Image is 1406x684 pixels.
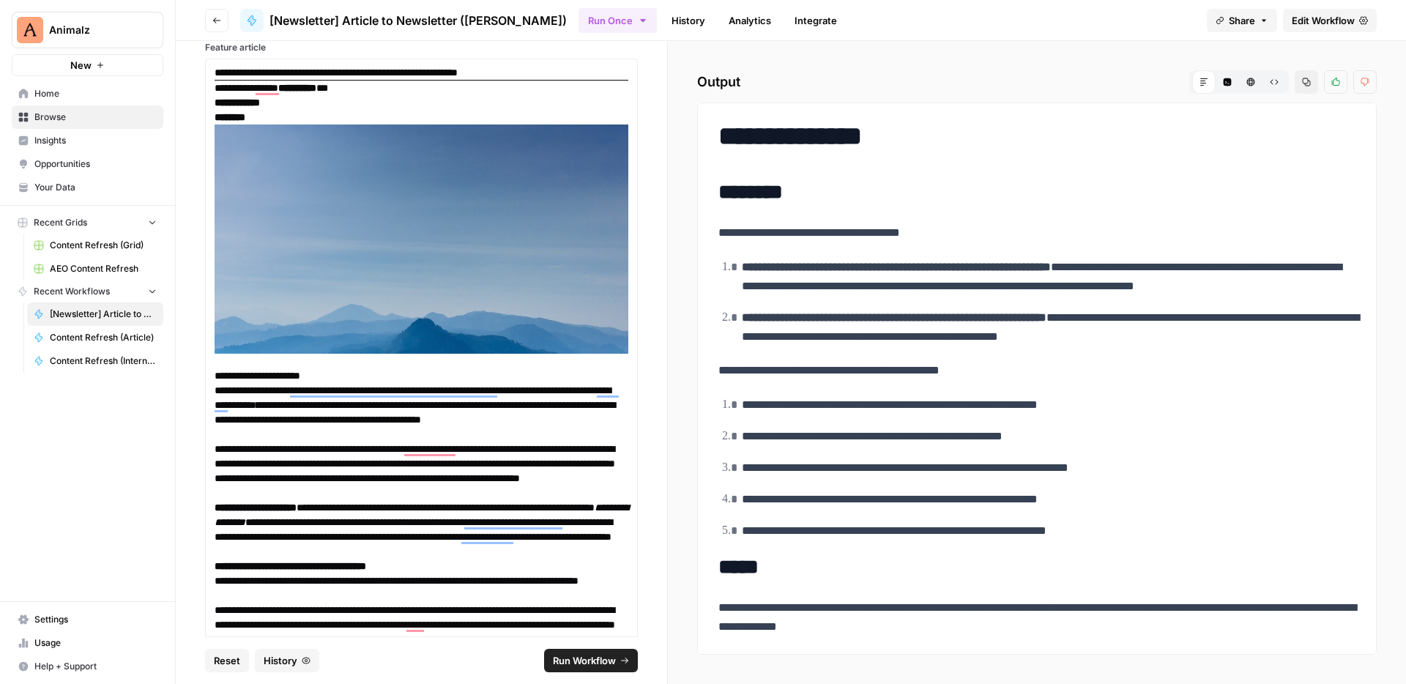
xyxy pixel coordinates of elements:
span: Animalz [49,23,138,37]
span: Run Workflow [553,653,616,668]
a: Settings [12,608,163,631]
a: History [663,9,714,32]
img: Animalz Logo [17,17,43,43]
span: Settings [34,613,157,626]
span: Recent Workflows [34,285,110,298]
button: Run Once [579,8,657,33]
button: Run Workflow [544,649,638,672]
button: Recent Workflows [12,280,163,302]
span: Share [1229,13,1255,28]
span: New [70,58,92,73]
span: [Newsletter] Article to Newsletter ([PERSON_NAME]) [269,12,567,29]
button: Share [1207,9,1277,32]
span: Home [34,87,157,100]
span: AEO Content Refresh [50,262,157,275]
span: Insights [34,134,157,147]
a: AEO Content Refresh [27,257,163,280]
img: content-pruning-case-study-1024x568.jpg [215,124,628,354]
button: History [255,649,319,672]
span: [Newsletter] Article to Newsletter ([PERSON_NAME]) [50,308,157,321]
a: Analytics [720,9,780,32]
button: Recent Grids [12,212,163,234]
a: Content Refresh (Article) [27,326,163,349]
a: [Newsletter] Article to Newsletter ([PERSON_NAME]) [27,302,163,326]
span: Reset [214,653,240,668]
span: Content Refresh (Grid) [50,239,157,252]
span: Opportunities [34,157,157,171]
button: Help + Support [12,655,163,678]
a: Edit Workflow [1283,9,1377,32]
h2: Output [697,70,1377,94]
label: Feature article [205,41,638,54]
a: Home [12,82,163,105]
span: Content Refresh (Article) [50,331,157,344]
span: Content Refresh (Internal Links & Meta) [50,354,157,368]
a: Content Refresh (Internal Links & Meta) [27,349,163,373]
a: [Newsletter] Article to Newsletter ([PERSON_NAME]) [240,9,567,32]
a: Integrate [786,9,846,32]
a: Content Refresh (Grid) [27,234,163,257]
button: Workspace: Animalz [12,12,163,48]
a: Browse [12,105,163,129]
span: Usage [34,636,157,650]
button: Reset [205,649,249,672]
span: Edit Workflow [1292,13,1355,28]
a: Opportunities [12,152,163,176]
a: Your Data [12,176,163,199]
a: Insights [12,129,163,152]
button: New [12,54,163,76]
a: Usage [12,631,163,655]
span: History [264,653,297,668]
span: Recent Grids [34,216,87,229]
span: Your Data [34,181,157,194]
span: Help + Support [34,660,157,673]
span: Browse [34,111,157,124]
